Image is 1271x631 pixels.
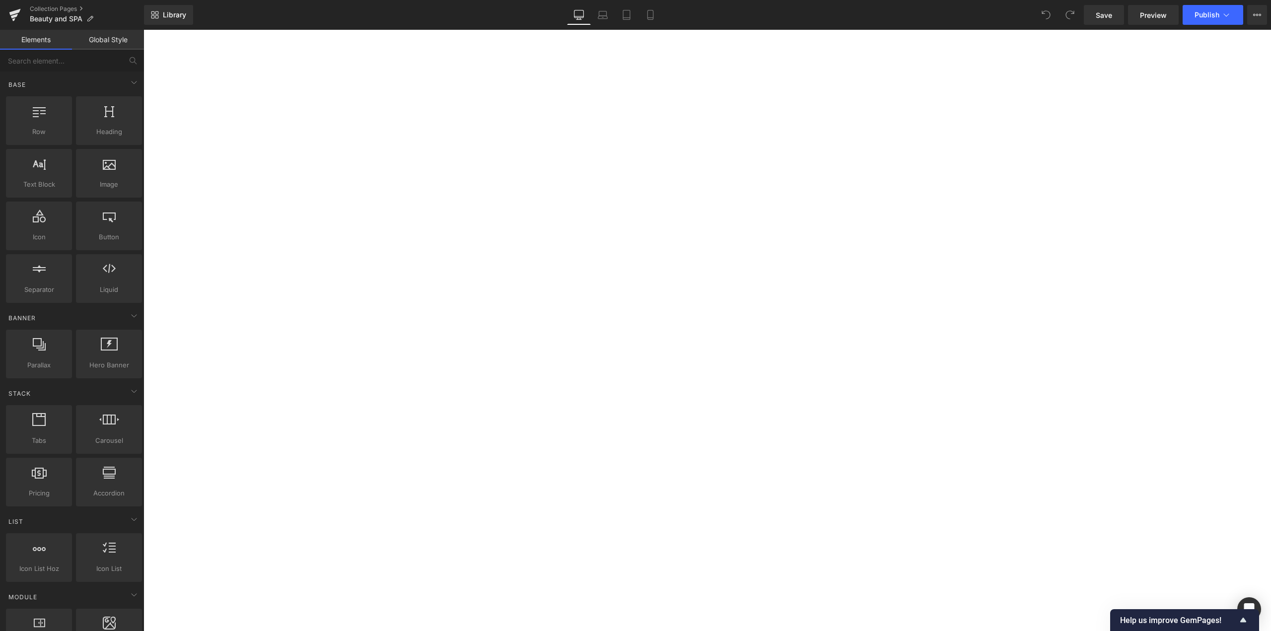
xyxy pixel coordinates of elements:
[7,517,24,526] span: List
[9,232,69,242] span: Icon
[9,127,69,137] span: Row
[79,563,139,574] span: Icon List
[1060,5,1080,25] button: Redo
[1120,614,1249,626] button: Show survey - Help us improve GemPages!
[1128,5,1179,25] a: Preview
[79,232,139,242] span: Button
[1036,5,1056,25] button: Undo
[9,435,69,446] span: Tabs
[567,5,591,25] a: Desktop
[9,563,69,574] span: Icon List Hoz
[7,389,32,398] span: Stack
[615,5,638,25] a: Tablet
[79,360,139,370] span: Hero Banner
[30,5,144,13] a: Collection Pages
[1096,10,1112,20] span: Save
[9,284,69,295] span: Separator
[9,360,69,370] span: Parallax
[1237,597,1261,621] div: Open Intercom Messenger
[7,313,37,323] span: Banner
[30,15,82,23] span: Beauty and SPA
[9,488,69,498] span: Pricing
[7,80,27,89] span: Base
[72,30,144,50] a: Global Style
[144,5,193,25] a: New Library
[1195,11,1219,19] span: Publish
[79,435,139,446] span: Carousel
[1120,616,1237,625] span: Help us improve GemPages!
[1247,5,1267,25] button: More
[79,488,139,498] span: Accordion
[9,179,69,190] span: Text Block
[79,179,139,190] span: Image
[591,5,615,25] a: Laptop
[163,10,186,19] span: Library
[79,127,139,137] span: Heading
[638,5,662,25] a: Mobile
[1183,5,1243,25] button: Publish
[1140,10,1167,20] span: Preview
[79,284,139,295] span: Liquid
[7,592,38,602] span: Module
